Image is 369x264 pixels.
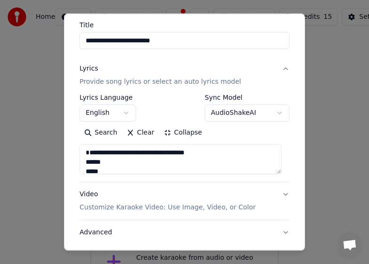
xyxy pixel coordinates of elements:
[80,190,256,212] div: Video
[80,125,122,140] button: Search
[205,94,289,101] label: Sync Model
[122,125,159,140] button: Clear
[80,22,289,28] label: Title
[80,94,289,182] div: LyricsProvide song lyrics or select an auto lyrics model
[80,56,289,94] button: LyricsProvide song lyrics or select an auto lyrics model
[80,220,289,245] button: Advanced
[80,203,256,212] p: Customize Karaoke Video: Use Image, Video, or Color
[159,125,207,140] button: Collapse
[80,77,241,87] p: Provide song lyrics or select an auto lyrics model
[80,94,136,101] label: Lyrics Language
[80,182,289,220] button: VideoCustomize Karaoke Video: Use Image, Video, or Color
[80,64,98,73] div: Lyrics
